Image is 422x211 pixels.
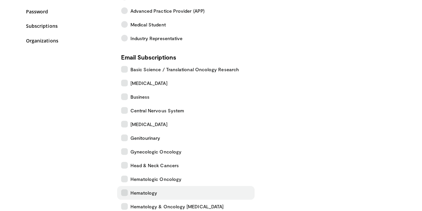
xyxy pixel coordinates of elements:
[130,148,181,155] span: Gynecologic Oncology
[130,189,157,196] span: Hematology
[130,66,239,73] span: Basic Science / Translational Oncology Research
[26,37,111,44] a: Organizations
[26,8,111,15] a: Password
[130,203,224,210] span: Hematology & Oncology [MEDICAL_DATA]
[130,7,204,14] span: Advanced Practice Provider (APP)
[130,93,150,100] span: Business
[121,54,176,61] strong: Email Subscriptions
[130,107,184,114] span: Central Nervous System
[130,176,181,183] span: Hematologic Oncology
[130,121,167,128] span: [MEDICAL_DATA]
[130,134,160,141] span: Genitourinary
[130,35,183,42] span: Industry Representative
[130,80,167,87] span: [MEDICAL_DATA]
[130,21,166,28] span: Medical Student
[130,162,179,169] span: Head & Neck Cancers
[26,22,111,29] a: Subscriptions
